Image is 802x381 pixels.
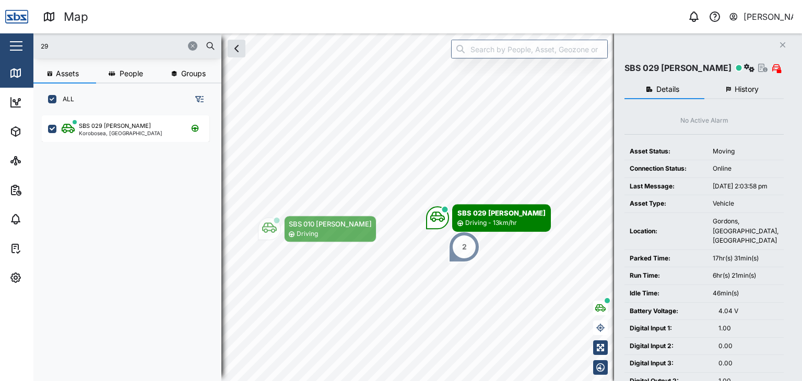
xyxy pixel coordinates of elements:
div: Moving [713,147,779,157]
span: Assets [56,70,79,77]
div: Reports [27,184,63,196]
div: Settings [27,272,64,283]
div: Digital Input 3: [630,359,708,368]
div: 6hr(s) 21min(s) [713,271,779,281]
div: Idle Time: [630,289,702,299]
div: Driving - 13km/hr [465,218,517,228]
div: [DATE] 2:03:58 pm [713,182,779,192]
div: 0.00 [718,359,779,368]
button: [PERSON_NAME] [728,9,794,24]
div: SBS 029 [PERSON_NAME] [79,122,151,130]
div: 2 [462,241,467,253]
div: Parked Time: [630,254,702,264]
div: SBS 029 [PERSON_NAME] [457,208,546,218]
div: 17hr(s) 31min(s) [713,254,779,264]
div: Dashboard [27,97,74,108]
div: Driving [297,229,318,239]
div: Vehicle [713,199,779,209]
div: Location: [630,227,702,236]
div: Map marker [449,231,480,263]
div: 1.00 [718,324,779,334]
div: SBS 029 [PERSON_NAME] [624,62,732,75]
div: Online [713,164,779,174]
canvas: Map [33,33,802,381]
div: Map [27,67,51,79]
div: Battery Voltage: [630,306,708,316]
label: ALL [56,95,74,103]
div: Map marker [258,216,376,242]
img: Main Logo [5,5,28,28]
div: Last Message: [630,182,702,192]
div: grid [42,112,221,373]
div: Asset Type: [630,199,702,209]
div: 46min(s) [713,289,779,299]
span: People [120,70,143,77]
div: Sites [27,155,52,166]
div: Digital Input 2: [630,341,708,351]
input: Search by People, Asset, Geozone or Place [451,40,608,58]
div: 4.04 V [718,306,779,316]
span: Details [656,86,679,93]
div: Map marker [426,204,551,232]
div: Connection Status: [630,164,702,174]
div: Run Time: [630,271,702,281]
div: Digital Input 1: [630,324,708,334]
div: Alarms [27,213,60,225]
div: Map [64,8,88,26]
div: No Active Alarm [680,116,728,126]
div: Tasks [27,243,56,254]
span: History [735,86,759,93]
div: SBS 010 [PERSON_NAME] [289,219,372,229]
div: Gordons, [GEOGRAPHIC_DATA], [GEOGRAPHIC_DATA] [713,217,779,246]
input: Search assets or drivers [40,38,215,54]
div: Asset Status: [630,147,702,157]
div: Assets [27,126,60,137]
div: 0.00 [718,341,779,351]
span: Groups [181,70,206,77]
div: Korobosea, [GEOGRAPHIC_DATA] [79,130,162,136]
div: [PERSON_NAME] [744,10,794,23]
